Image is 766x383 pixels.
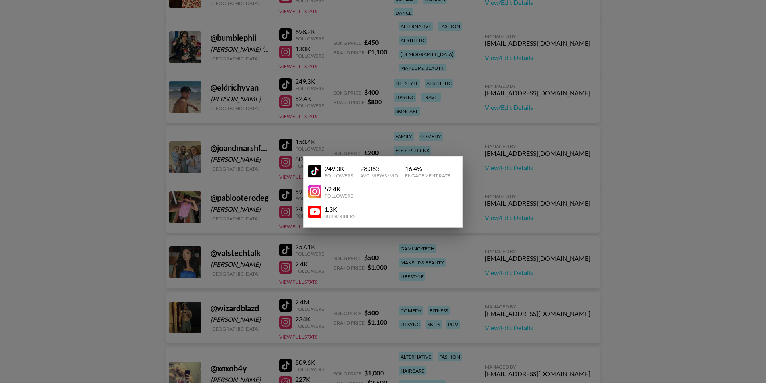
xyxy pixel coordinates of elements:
[308,185,321,198] img: YouTube
[308,165,321,178] img: YouTube
[324,213,355,219] div: Subscribers
[405,172,450,178] div: Engagement Rate
[405,164,450,172] div: 16.4 %
[324,192,353,198] div: Followers
[308,206,321,218] img: YouTube
[324,172,353,178] div: Followers
[324,164,353,172] div: 249.3K
[360,164,398,172] div: 28,063
[324,185,353,192] div: 52.4K
[360,172,398,178] div: Avg. Views / Vid
[324,205,355,213] div: 1.3K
